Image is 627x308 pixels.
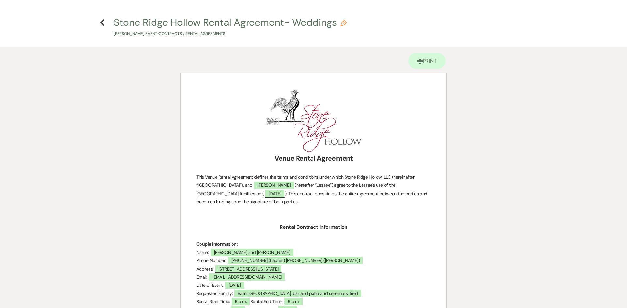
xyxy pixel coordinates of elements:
span: 9 a.m. [231,297,250,305]
button: Stone Ridge Hollow Rental Agreement- Weddings[PERSON_NAME] Event•Contracts / Rental Agreements [114,18,347,37]
span: [DATE] [225,281,245,289]
span: 9 p.m. [284,297,304,305]
span: [PHONE_NUMBER] (Lauren) [PHONE_NUMBER] ([PERSON_NAME]) [227,256,363,264]
img: Stong-Ridge-Hallow-Logo.png [265,89,362,153]
p: This Venue Rental Agreement defines the terms and conditions under which Stone Ridge Hollow, LLC ... [196,173,431,206]
span: [STREET_ADDRESS][US_STATE] [215,265,282,273]
p: Address: [196,265,431,273]
p: [PERSON_NAME] Event • Contracts / Rental Agreements [114,31,347,37]
strong: Rental Contract Information [280,224,347,230]
strong: Venue Rental Agreement [274,154,353,163]
p: Phone Number: [196,257,431,265]
span: [DATE] [265,189,285,198]
p: Email: [196,273,431,281]
span: [PERSON_NAME] and [PERSON_NAME] [210,248,294,256]
p: Date of Event: [196,281,431,289]
p: Rental Start Time: Rental End Time: [196,298,431,306]
strong: Couple Information: [196,241,238,247]
span: Barn, [GEOGRAPHIC_DATA], bar and patio and ceremony field [234,289,362,297]
span: [PERSON_NAME] [253,181,295,189]
a: Print [408,53,446,69]
span: [EMAIL_ADDRESS][DOMAIN_NAME] [208,273,285,281]
p: Requested Facility: [196,289,431,298]
p: Name: [196,248,431,257]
